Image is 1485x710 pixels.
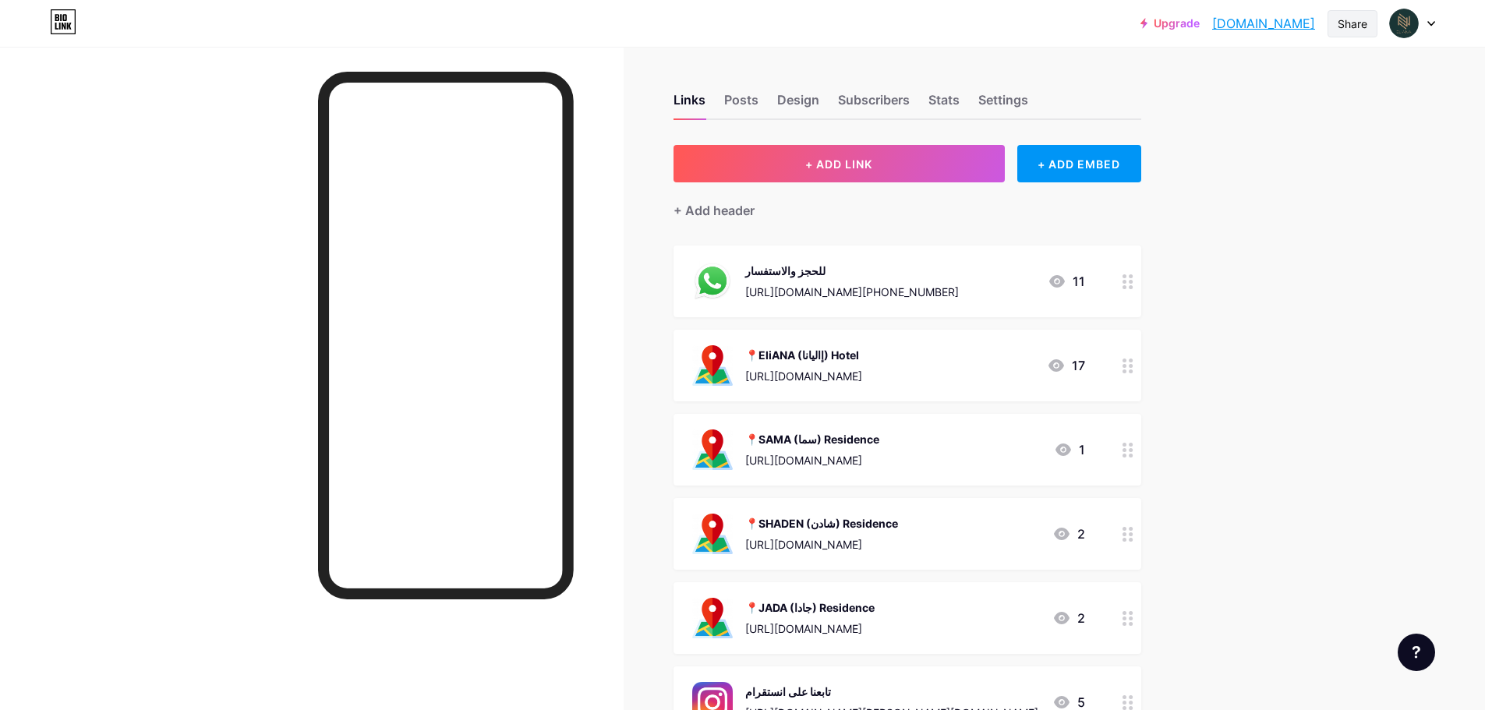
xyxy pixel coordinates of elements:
div: Subscribers [838,90,910,118]
div: 📍EliANA (إاليانا) Hotel [745,347,862,363]
div: + ADD EMBED [1017,145,1141,182]
img: للحجز والاستفسار [692,261,733,302]
div: [URL][DOMAIN_NAME] [745,368,862,384]
a: [DOMAIN_NAME] [1212,14,1315,33]
span: + ADD LINK [805,157,872,171]
img: 📍JADA (جادا) Residence [692,598,733,638]
div: 2 [1052,609,1085,627]
div: Settings [978,90,1028,118]
div: 📍SHADEN (شادن) Residence [745,515,898,532]
div: 📍SAMA (سما) Residence [745,431,879,447]
div: Share [1338,16,1367,32]
div: 17 [1047,356,1085,375]
div: + Add header [674,201,755,220]
div: [URL][DOMAIN_NAME][PHONE_NUMBER] [745,284,959,300]
div: 2 [1052,525,1085,543]
img: 📍EliANA (إاليانا) Hotel [692,345,733,386]
button: + ADD LINK [674,145,1005,182]
div: [URL][DOMAIN_NAME] [745,536,898,553]
div: للحجز والاستفسار [745,263,959,279]
div: [URL][DOMAIN_NAME] [745,620,875,637]
div: تابعنا على انستقرام [745,684,1038,700]
div: Design [777,90,819,118]
div: 1 [1054,440,1085,459]
div: 11 [1048,272,1085,291]
div: Stats [928,90,960,118]
div: Links [674,90,705,118]
div: [URL][DOMAIN_NAME] [745,452,879,468]
img: 📍SAMA (سما) Residence [692,429,733,470]
div: 📍JADA (جادا) Residence [745,599,875,616]
div: Posts [724,90,758,118]
img: elianahotel [1389,9,1419,38]
a: Upgrade [1140,17,1200,30]
img: 📍SHADEN (شادن) Residence [692,514,733,554]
